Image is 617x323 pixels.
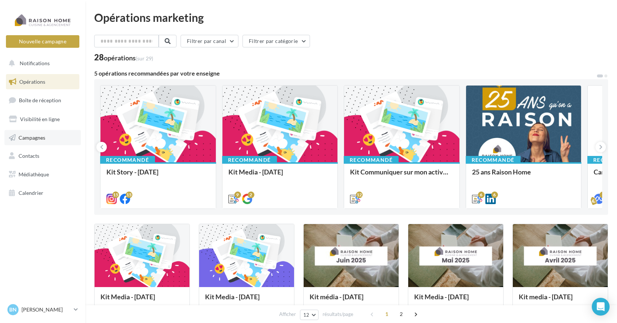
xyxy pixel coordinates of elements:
a: Visibilité en ligne [4,111,81,127]
p: [PERSON_NAME] [22,306,71,313]
a: Opérations [4,74,81,90]
div: 2 [248,192,254,198]
div: 6 [478,192,485,198]
div: 5 opérations recommandées par votre enseigne [94,70,596,76]
div: Recommandé [222,156,277,164]
span: Médiathèque [19,171,49,177]
span: 1 [381,308,393,320]
span: (sur 29) [136,55,153,61]
div: Open Intercom Messenger [592,298,610,316]
a: Contacts [4,148,81,164]
div: 9 [234,192,241,198]
a: Calendrier [4,185,81,201]
span: Boîte de réception [19,97,61,103]
span: Opérations [19,79,45,85]
div: Opérations marketing [94,12,608,23]
span: Visibilité en ligne [20,116,60,122]
a: Bn [PERSON_NAME] [6,303,79,317]
div: opérations [104,54,153,61]
span: Notifications [20,60,50,66]
div: Recommandé [344,156,399,164]
div: Kit media - [DATE] [519,293,602,308]
span: 2 [395,308,407,320]
div: Kit média - [DATE] [310,293,393,308]
a: Campagnes [4,130,81,146]
span: Afficher [279,311,296,318]
div: Recommandé [466,156,521,164]
div: Kit Media - [DATE] [100,293,184,308]
span: résultats/page [323,311,353,318]
a: Boîte de réception [4,92,81,108]
div: 28 [94,53,153,61]
span: Calendrier [19,190,43,196]
span: Campagnes [19,134,45,140]
div: Kit Media - [DATE] [414,293,497,308]
div: Kit Media - [DATE] [228,168,332,183]
div: 6 [491,192,498,198]
button: Notifications [4,56,78,71]
button: 12 [300,310,319,320]
div: Kit Communiquer sur mon activité [350,168,453,183]
button: Nouvelle campagne [6,35,79,48]
button: Filtrer par canal [181,35,238,47]
button: Filtrer par catégorie [242,35,310,47]
div: Kit Story - [DATE] [106,168,210,183]
div: Recommandé [100,156,155,164]
div: 15 [112,192,119,198]
span: Contacts [19,153,39,159]
div: 15 [126,192,132,198]
span: Bn [9,306,17,313]
div: 25 ans Raison Home [472,168,575,183]
a: Médiathèque [4,167,81,182]
span: 12 [303,312,310,318]
div: 12 [356,192,363,198]
div: Kit Media - [DATE] [205,293,288,308]
div: 3 [600,192,606,198]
